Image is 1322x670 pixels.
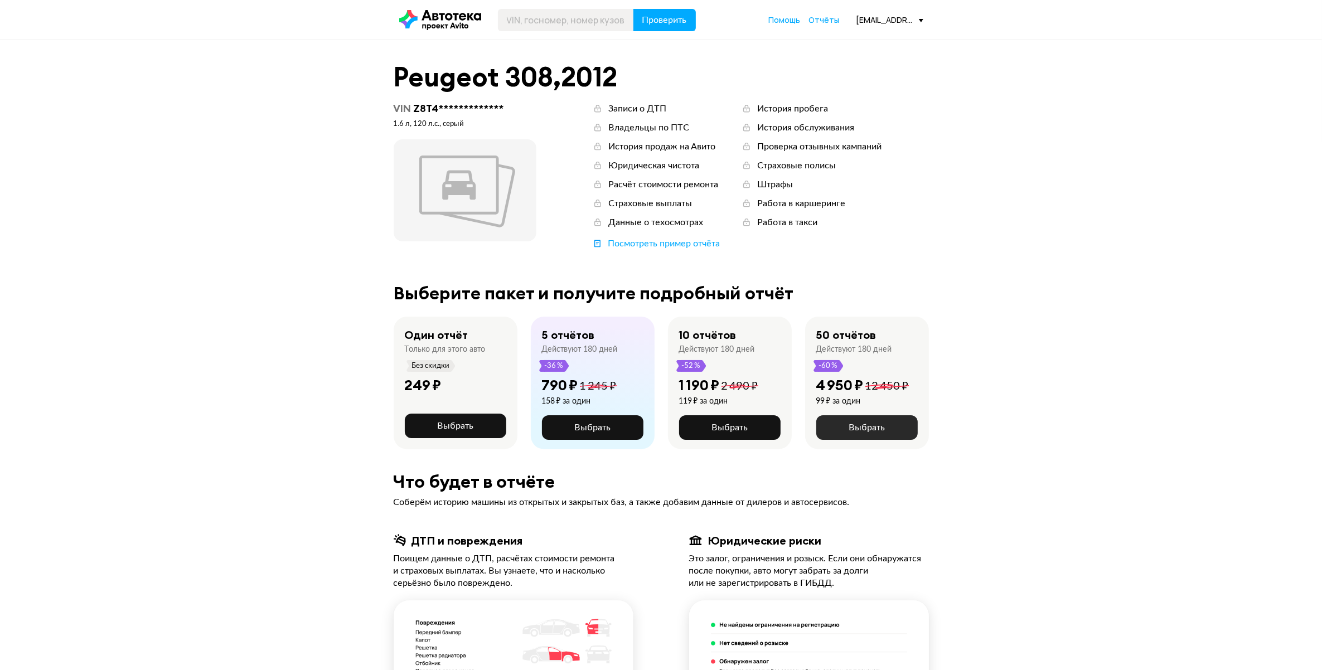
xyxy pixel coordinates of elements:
[394,496,929,508] div: Соберём историю машины из открытых и закрытых баз, а также добавим данные от дилеров и автосервисов.
[498,9,634,31] input: VIN, госномер, номер кузова
[580,381,617,392] span: 1 245 ₽
[865,381,909,392] span: 12 450 ₽
[609,159,700,172] div: Юридическая чистота
[642,16,687,25] span: Проверить
[809,14,840,26] a: Отчёты
[849,423,885,432] span: Выбрать
[608,237,720,250] div: Посмотреть пример отчёта
[711,423,748,432] span: Выбрать
[679,376,720,394] div: 1 190 ₽
[758,122,855,134] div: История обслуживания
[816,396,909,406] div: 99 ₽ за один
[856,14,923,25] div: [EMAIL_ADDRESS][DOMAIN_NAME]
[758,140,882,153] div: Проверка отзывных кампаний
[405,328,468,342] div: Один отчёт
[394,552,633,589] div: Поищем данные о ДТП, расчётах стоимости ремонта и страховых выплатах. Вы узнаете, что и насколько...
[819,360,839,372] span: -60 %
[679,328,737,342] div: 10 отчётов
[609,197,693,210] div: Страховые выплаты
[758,159,836,172] div: Страховые полисы
[542,396,617,406] div: 158 ₽ за один
[437,421,473,430] span: Выбрать
[411,360,451,372] span: Без скидки
[633,9,696,31] button: Проверить
[609,178,719,191] div: Расчёт стоимости ремонта
[544,360,564,372] span: -36 %
[721,381,758,392] span: 2 490 ₽
[609,103,667,115] div: Записи о ДТП
[405,344,486,355] div: Только для этого авто
[394,102,411,115] span: VIN
[609,140,716,153] div: История продаж на Авито
[609,216,704,229] div: Данные о техосмотрах
[574,423,611,432] span: Выбрать
[394,283,929,303] div: Выберите пакет и получите подробный отчёт
[758,216,818,229] div: Работа в такси
[758,103,829,115] div: История пробега
[592,237,720,250] a: Посмотреть пример отчёта
[689,552,929,589] div: Это залог, ограничения и розыск. Если они обнаружатся после покупки, авто могут забрать за долги ...
[679,396,758,406] div: 119 ₽ за один
[681,360,701,372] span: -52 %
[809,14,840,25] span: Отчёты
[816,415,918,440] button: Выбрать
[769,14,801,26] a: Помощь
[609,122,690,134] div: Владельцы по ПТС
[758,178,793,191] div: Штрафы
[411,533,523,548] div: ДТП и повреждения
[405,376,442,394] div: 249 ₽
[708,533,822,548] div: Юридические риски
[679,344,755,355] div: Действуют 180 дней
[816,376,864,394] div: 4 950 ₽
[816,344,892,355] div: Действуют 180 дней
[542,415,643,440] button: Выбрать
[679,415,781,440] button: Выбрать
[542,376,578,394] div: 790 ₽
[394,472,929,492] div: Что будет в отчёте
[542,344,618,355] div: Действуют 180 дней
[394,62,929,91] div: Peugeot 308 , 2012
[542,328,595,342] div: 5 отчётов
[758,197,846,210] div: Работа в каршеринге
[405,414,506,438] button: Выбрать
[394,119,536,129] div: 1.6 л, 120 л.c., серый
[769,14,801,25] span: Помощь
[816,328,877,342] div: 50 отчётов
